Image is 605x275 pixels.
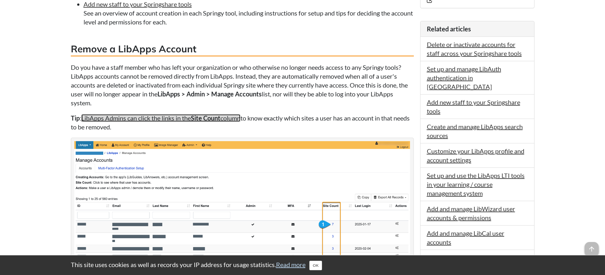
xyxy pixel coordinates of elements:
[276,261,306,268] a: Read more
[427,25,471,33] span: Related articles
[84,0,192,8] a: Add new staff to your Springshare tools
[71,63,414,107] p: Do you have a staff member who has left your organization or who otherwise no longer needs access...
[427,65,501,90] a: Set up and manage LibAuth authentication in [GEOGRAPHIC_DATA]
[71,114,414,131] p: : to know exactly which sites a user has an account in that needs to be removed.
[427,98,520,115] a: Add new staff to your Springshare tools
[158,90,262,98] strong: LibApps > Admin > Manage Accounts
[81,114,240,122] a: LibApps Admins can click the links in theSite Countcolumn
[309,261,322,270] button: Close
[427,147,524,164] a: Customize your LibApps profile and account settings
[191,114,220,122] strong: Site Count
[427,41,522,57] a: Delete or inactivate accounts for staff across your Springshare tools
[427,229,504,246] a: Add and manage LibCal user accounts
[64,260,541,270] div: This site uses cookies as well as records your IP address for usage statistics.
[427,123,523,139] a: Create and manage LibApps search sources
[585,243,599,250] a: arrow_upward
[71,42,414,56] h3: Remove a LibApps Account
[71,114,80,122] strong: Tip
[427,205,515,221] a: Add and manage LibWizard user accounts & permissions
[585,242,599,256] span: arrow_upward
[427,172,525,197] a: Set up and use the LibApps LTI tools in your learning / course management system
